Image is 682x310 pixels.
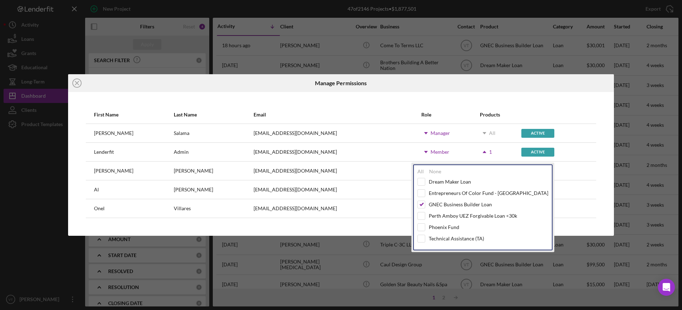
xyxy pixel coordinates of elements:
div: [EMAIL_ADDRESS][DOMAIN_NAME] [254,206,337,211]
div: Active [521,148,554,157]
div: Salama [174,130,189,136]
div: Lenderfit [94,149,114,155]
div: [EMAIL_ADDRESS][DOMAIN_NAME] [254,149,337,155]
div: Technical Assistance (TA) [429,236,484,241]
h6: Manage Permissions [315,80,367,86]
div: Phoenix Fund [429,224,459,230]
div: [PERSON_NAME] [94,130,133,136]
div: [PERSON_NAME] [94,168,133,174]
div: [EMAIL_ADDRESS][DOMAIN_NAME] [254,187,337,192]
div: Admin [174,149,189,155]
div: [PERSON_NAME] [174,168,213,174]
div: Perth Amboy UEZ Forgivable Loan <30k [429,213,517,219]
div: Dream Maker Loan [429,179,471,185]
div: All [417,169,424,174]
div: Villares [174,206,191,211]
div: First Name [94,112,173,118]
div: Open Intercom Messenger [658,279,675,296]
div: Last Name [174,112,253,118]
div: Onel [94,206,105,211]
div: [EMAIL_ADDRESS][DOMAIN_NAME] [254,130,337,136]
div: [PERSON_NAME] [174,187,213,192]
div: Member [431,149,449,155]
div: None [429,169,441,174]
div: [EMAIL_ADDRESS][DOMAIN_NAME] [254,168,337,174]
div: Products [480,112,521,118]
div: Entrepreneurs Of Color Fund - [GEOGRAPHIC_DATA] [429,190,548,196]
div: GNEC Business Builder Loan [429,202,492,207]
div: Manager [431,130,450,136]
div: Active [521,129,554,138]
div: Al [94,187,99,192]
div: Email [254,112,420,118]
div: Role [421,112,479,118]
